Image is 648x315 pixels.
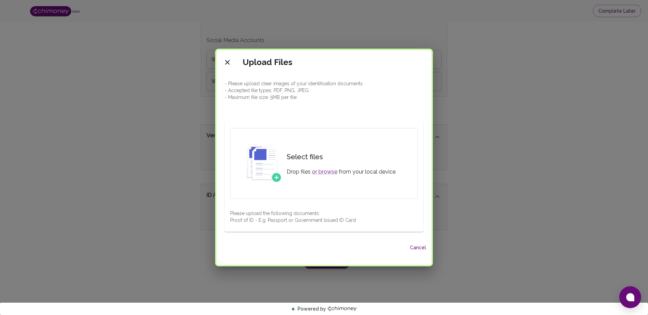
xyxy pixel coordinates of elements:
p: - Accepted file types: PDF, PNG, JPEG [225,87,423,94]
p: - Please upload clear images of your identification documents [225,80,423,87]
h5: Upload Files [242,57,292,68]
p: - Maximum file size: 5MB per file [225,94,423,101]
h6: Select files [287,151,396,162]
p: Proof of ID - E.g. Passport or Government Issued ID Card [230,217,418,224]
img: Select file [247,145,281,182]
a: or browse [312,168,337,175]
button: close [221,55,234,69]
button: Cancel [407,241,429,254]
p: Please upload the following documents: [230,210,418,217]
button: Open chat window [619,286,641,308]
p: Drop files from your local device [287,168,396,176]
